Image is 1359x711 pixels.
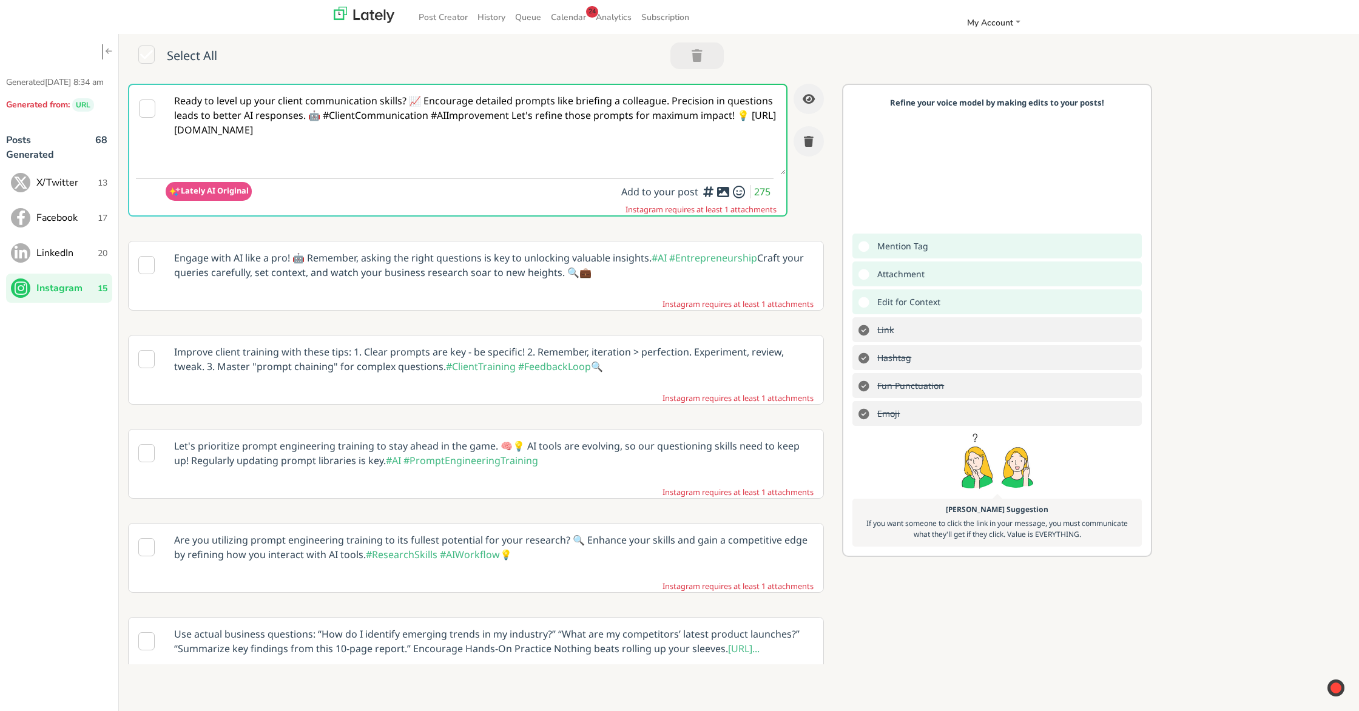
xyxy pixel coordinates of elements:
[636,7,694,27] a: Subscription
[663,581,814,592] small: Instagram requires at least 1 attachments
[6,133,71,162] p: Posts Generated
[669,251,757,265] span: #Entrepreneurship
[36,281,98,295] span: Instagram
[6,203,112,232] button: Facebook17
[169,186,181,198] img: pYdxOytzgAAAABJRU5ErkJggg==
[386,454,401,467] span: #AI
[414,7,473,27] a: Post Creator
[871,237,931,255] span: Add mention tags to leverage the sharing power of others.
[701,191,716,192] i: Add hashtags for context vs. index rankings for increased engagement
[871,265,928,283] span: Add a video or photo or swap out the default image from any link for increased visual appeal.
[45,76,104,88] span: [DATE] 8:34 am
[670,42,724,69] button: Trash 0 Post
[518,360,591,373] span: #FeedbackLoop
[754,185,774,198] span: 275
[663,298,814,310] small: Instagram requires at least 1 attachments
[6,238,112,268] button: LinkedIn20
[36,211,98,225] span: Facebook
[403,454,538,467] span: #PromptEngineeringTraining
[98,247,107,260] span: 20
[858,97,1136,109] p: Refine your voice model by making edits to your posts!
[95,133,107,168] span: 68
[98,212,107,224] span: 17
[510,7,546,27] a: Queue
[72,98,94,112] span: URL
[366,548,437,561] span: #ResearchSkills
[6,168,112,197] button: X/Twitter13
[6,99,70,110] span: Generated from:
[794,84,824,114] button: Preview this Post
[473,7,510,27] a: History
[794,126,824,157] button: Trash this Post
[36,246,98,260] span: LinkedIn
[165,524,823,571] p: Are you utilizing prompt engineering training to its fullest potential for your research? 🔍 Enhan...
[663,393,814,404] small: Instagram requires at least 1 attachments
[967,17,1013,29] span: My Account
[871,293,943,311] span: Double-check the A.I. to make sure nothing wonky got thru.
[621,185,701,198] span: Add to your post
[1281,675,1347,705] iframe: Opens a widget where you can find more information
[962,13,1025,33] a: My Account
[334,7,394,23] img: lately_logo_nav.700ca2e7.jpg
[98,177,107,189] span: 13
[546,7,591,27] a: Calendar24
[871,321,897,339] s: Add a link to drive traffic to a website or landing page.
[586,6,598,18] a: 24
[165,241,823,289] p: Engage with AI like a pro! 🤖 Remember, asking the right questions is key to unlocking valuable in...
[440,548,500,561] span: #AIWorkflow
[728,642,760,655] span: [URL]...
[165,430,823,477] p: Let's prioritize prompt engineering training to stay ahead in the game. 🧠💡 AI tools are evolving,...
[866,518,1128,539] span: If you want someone to click the link in your message, you must communicate what they'll get if t...
[591,7,636,27] a: Analytics
[551,12,586,23] span: Calendar
[167,47,217,67] span: Select All
[946,504,1048,514] b: [PERSON_NAME] Suggestion
[165,618,823,665] p: Use actual business questions: “How do I identify emerging trends in my industry?” “What are my c...
[652,251,667,265] span: #AI
[958,429,1036,496] img: suggestion.75af8b33.png
[98,282,107,295] span: 15
[6,274,112,303] button: Instagram15
[871,405,903,422] s: Add emojis to clarify and drive home the tone of your message.
[626,204,777,215] small: Instagram requires at least 1 attachments
[871,349,914,366] s: Add hashtags for context vs. index rankings for increased engagement.
[663,487,814,498] small: Instagram requires at least 1 attachments
[36,175,98,190] span: X/Twitter
[871,377,947,394] s: Add exclamation marks, ellipses, etc. to better communicate tone.
[6,76,112,89] p: Generated
[446,360,516,373] span: #ClientTraining
[181,185,249,196] span: Lately AI Original
[165,335,823,383] p: Improve client training with these tips: 1. Clear prompts are key - be specific! 2. Remember, ite...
